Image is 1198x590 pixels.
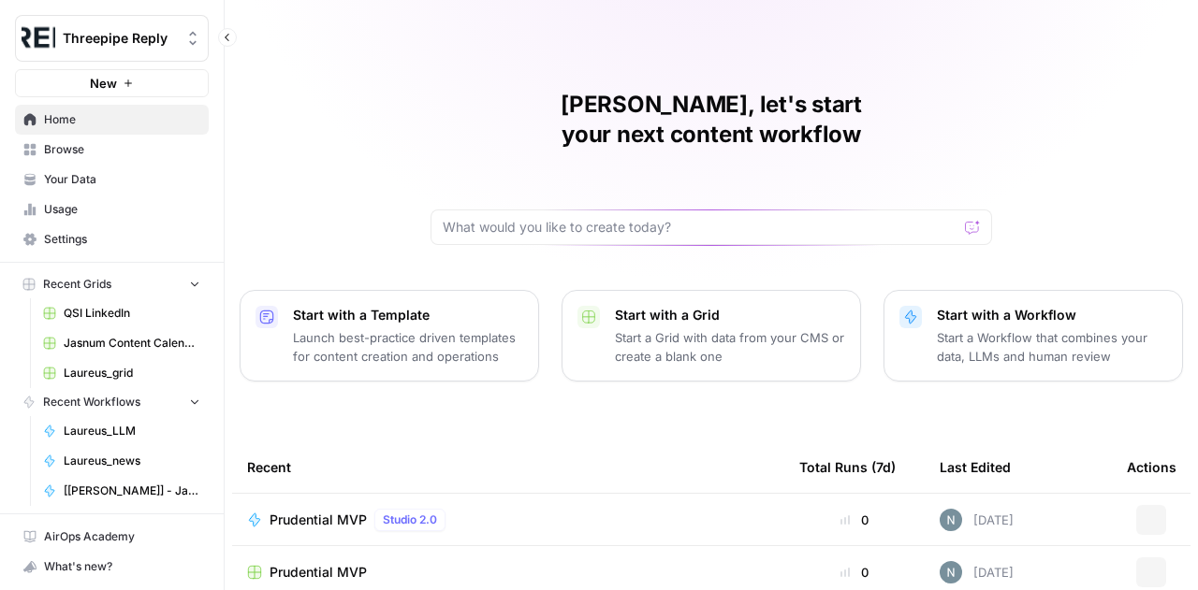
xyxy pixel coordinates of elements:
span: Prudential MVP [270,563,367,582]
div: What's new? [16,553,208,581]
a: AirOps Academy [15,522,209,552]
span: Laureus_LLM [64,423,200,439]
a: Prudential MVP [247,563,769,582]
button: Start with a GridStart a Grid with data from your CMS or create a blank one [562,290,861,381]
input: What would you like to create today? [443,218,957,237]
a: Jasnum Content Calendar [35,328,209,358]
div: Recent [247,441,769,493]
div: 0 [799,511,910,529]
span: Jasnum Content Calendar [64,335,200,352]
span: Studio 2.0 [383,511,437,528]
div: [DATE] [940,509,1014,531]
a: Home [15,105,209,135]
div: [DATE] [940,561,1014,583]
span: Home [44,111,200,128]
button: Start with a TemplateLaunch best-practice driven templates for content creation and operations [240,290,539,381]
a: QSI LinkedIn [35,298,209,328]
span: Threepipe Reply [63,29,176,48]
a: Laureus_LLM [35,416,209,446]
div: Actions [1127,441,1176,493]
span: AirOps Academy [44,528,200,545]
a: [[PERSON_NAME]] - Jasnum Articles [35,476,209,506]
a: Laureus_news [35,446,209,476]
h1: [PERSON_NAME], let's start your next content workflow [431,90,992,150]
div: Total Runs (7d) [799,441,896,493]
span: New [90,74,117,93]
span: Recent Workflows [43,394,140,410]
span: QSI LinkedIn [64,305,200,322]
a: Settings [15,224,209,254]
p: Start with a Workflow [937,306,1167,324]
a: Laureus_grid [35,358,209,388]
p: Start a Workflow that combines your data, LLMs and human review [937,328,1167,366]
button: Recent Workflows [15,388,209,416]
span: Usage [44,201,200,218]
button: Start with a WorkflowStart a Workflow that combines your data, LLMs and human review [884,290,1183,381]
a: Prudential MVPStudio 2.0 [247,509,769,531]
span: Your Data [44,171,200,188]
p: Start a Grid with data from your CMS or create a blank one [615,328,845,366]
img: c5ablnw6d01w38l43ylndsx32y4l [940,561,962,583]
p: Launch best-practice driven templates for content creation and operations [293,328,523,366]
span: Laureus_news [64,453,200,469]
span: Settings [44,231,200,248]
span: Laureus_grid [64,365,200,381]
span: Prudential MVP [270,511,367,529]
button: Workspace: Threepipe Reply [15,15,209,62]
span: Browse [44,141,200,158]
span: [[PERSON_NAME]] - Jasnum Articles [64,482,200,499]
img: c5ablnw6d01w38l43ylndsx32y4l [940,509,962,531]
button: What's new? [15,552,209,582]
div: Last Edited [940,441,1011,493]
p: Start with a Grid [615,306,845,324]
img: Threepipe Reply Logo [22,22,55,55]
button: New [15,69,209,97]
a: Your Data [15,165,209,194]
div: 0 [799,563,910,582]
button: Recent Grids [15,270,209,298]
span: Recent Grids [43,276,111,293]
a: Usage [15,194,209,224]
p: Start with a Template [293,306,523,324]
a: Browse [15,135,209,165]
